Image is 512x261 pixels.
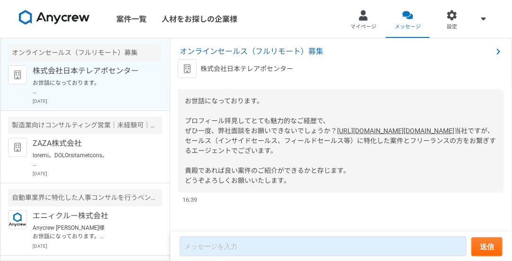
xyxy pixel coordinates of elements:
[182,195,197,204] span: 16:39
[178,59,197,78] img: default_org_logo-42cde973f59100197ec2c8e796e4974ac8490bb5b08a0eb061ff975e4574aa76.png
[33,210,149,222] p: エニィクルー株式会社
[33,138,149,149] p: ZAZA株式会社
[8,44,162,62] div: オンラインセールス（フルリモート）募集
[33,224,149,241] p: Anycrew [PERSON_NAME]様 お世話になっております。 ご返信が遅くなり申し訳ありません。 先ほど、経歴書を送付させていただきました。 ご確認いただけますと幸いです。 よろしくお...
[8,138,27,157] img: default_org_logo-42cde973f59100197ec2c8e796e4974ac8490bb5b08a0eb061ff975e4574aa76.png
[185,97,337,135] span: お世話になっております。 プロフィール拝見してとても魅力的なご経歴で、 ぜひ一度、弊社面談をお願いできないでしょうか？
[350,23,376,31] span: マイページ
[33,170,162,177] p: [DATE]
[447,23,457,31] span: 設定
[33,79,149,96] p: お世話になっております。 プロフィール拝見してとても魅力的なご経歴で、 ぜひ一度、弊社面談をお願いできないでしょうか？ [URL][DOMAIN_NAME][DOMAIN_NAME] 当社ですが...
[180,46,493,57] span: オンラインセールス（フルリモート）募集
[33,243,162,250] p: [DATE]
[395,23,421,31] span: メッセージ
[33,151,149,168] p: loremi。DOLOrsitametcons。 adipiscinge、seddoeiusmodtemporincididun。 utlaboreetdolo、magnaaliquaenima...
[33,98,162,105] p: [DATE]
[33,65,149,77] p: 株式会社日本テレアポセンター
[19,10,90,25] img: 8DqYSo04kwAAAAASUVORK5CYII=
[185,127,496,184] span: 当社ですが、セールス（インサイドセールス、フィールドセールス等）に特化した案件とフリーランスの方をお繋ぎするエージェントでございます。 貴殿であれば良い案件のご紹介ができるかと存じます。 どうぞ...
[337,127,454,135] a: [URL][DOMAIN_NAME][DOMAIN_NAME]
[8,189,162,207] div: 自動車業界に特化した人事コンサルを行うベンチャー企業での採用担当を募集
[200,64,293,74] p: 株式会社日本テレアポセンター
[8,65,27,84] img: default_org_logo-42cde973f59100197ec2c8e796e4974ac8490bb5b08a0eb061ff975e4574aa76.png
[8,117,162,134] div: 製造業向けコンサルティング営業｜未経験可｜法人営業としてキャリアアップしたい方
[471,237,503,256] button: 送信
[8,210,27,229] img: logo_text_blue_01.png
